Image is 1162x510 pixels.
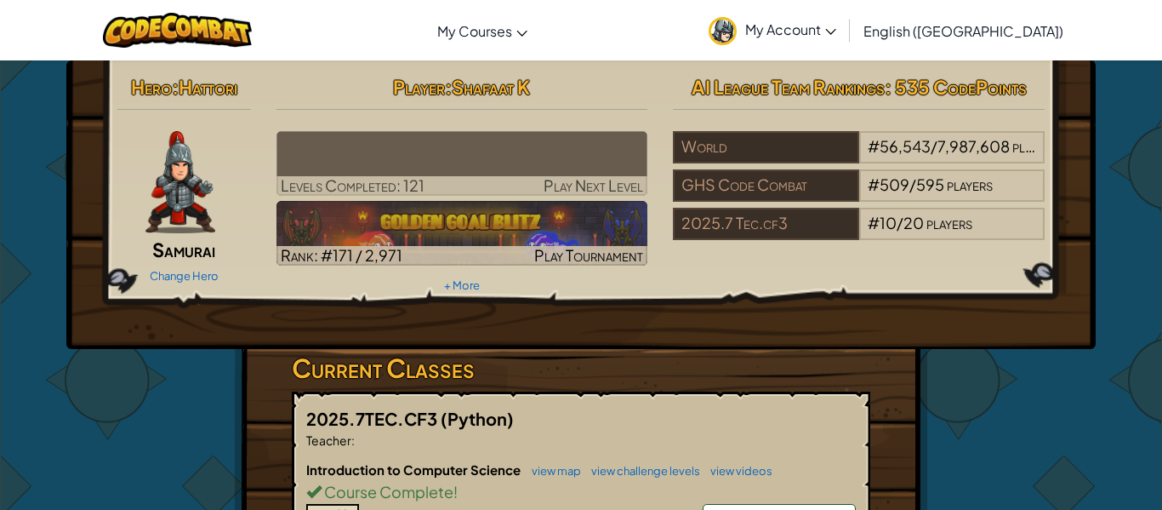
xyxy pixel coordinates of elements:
span: Hattori [179,75,237,99]
span: Course Complete [322,482,453,501]
span: English ([GEOGRAPHIC_DATA]) [863,22,1063,40]
span: players [926,213,972,232]
span: : [351,433,355,448]
img: samurai.pose.png [145,131,215,233]
span: 20 [903,213,924,232]
span: Play Tournament [534,245,643,265]
a: view map [523,464,581,478]
a: Play Next Level [276,131,648,196]
img: CodeCombat logo [103,13,252,48]
img: Golden Goal [276,201,648,266]
span: My Courses [437,22,512,40]
span: (Python) [441,408,514,429]
span: Teacher [306,433,351,448]
span: Rank: #171 / 2,971 [281,245,402,265]
div: 2025.7 Tec.cf3 [673,208,858,240]
a: Rank: #171 / 2,971Play Tournament [276,201,648,266]
span: / [931,136,937,156]
span: / [909,175,916,194]
span: # [868,213,880,232]
span: AI League Team Rankings [692,75,885,99]
div: World [673,131,858,163]
span: Levels Completed: 121 [281,175,424,195]
img: avatar [709,17,737,45]
span: 595 [916,175,944,194]
span: 56,543 [880,136,931,156]
span: : [445,75,452,99]
a: + More [444,278,480,292]
span: players [1012,136,1058,156]
div: GHS Code Combat [673,169,858,202]
span: 7,987,608 [937,136,1010,156]
span: Play Next Level [544,175,643,195]
span: : [172,75,179,99]
span: My Account [745,20,836,38]
span: Introduction to Computer Science [306,461,523,478]
span: # [868,136,880,156]
span: Samurai [152,238,215,261]
a: My Account [700,3,845,57]
a: 2025.7 Tec.cf3#10/20players [673,224,1045,244]
span: / [897,213,903,232]
a: view challenge levels [583,464,700,478]
a: Change Hero [150,269,219,283]
h3: Current Classes [292,349,870,387]
span: Hero [131,75,172,99]
span: 509 [880,175,909,194]
a: English ([GEOGRAPHIC_DATA]) [855,8,1072,54]
span: Shafaat K [452,75,530,99]
a: view videos [702,464,772,478]
a: GHS Code Combat#509/595players [673,186,1045,205]
span: 10 [880,213,897,232]
a: World#56,543/7,987,608players [673,147,1045,167]
a: My Courses [429,8,536,54]
span: ! [453,482,458,501]
span: # [868,175,880,194]
span: players [947,175,993,194]
span: 2025.7TEC.CF3 [306,408,441,429]
span: Player [393,75,445,99]
span: : 535 CodePoints [885,75,1027,99]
